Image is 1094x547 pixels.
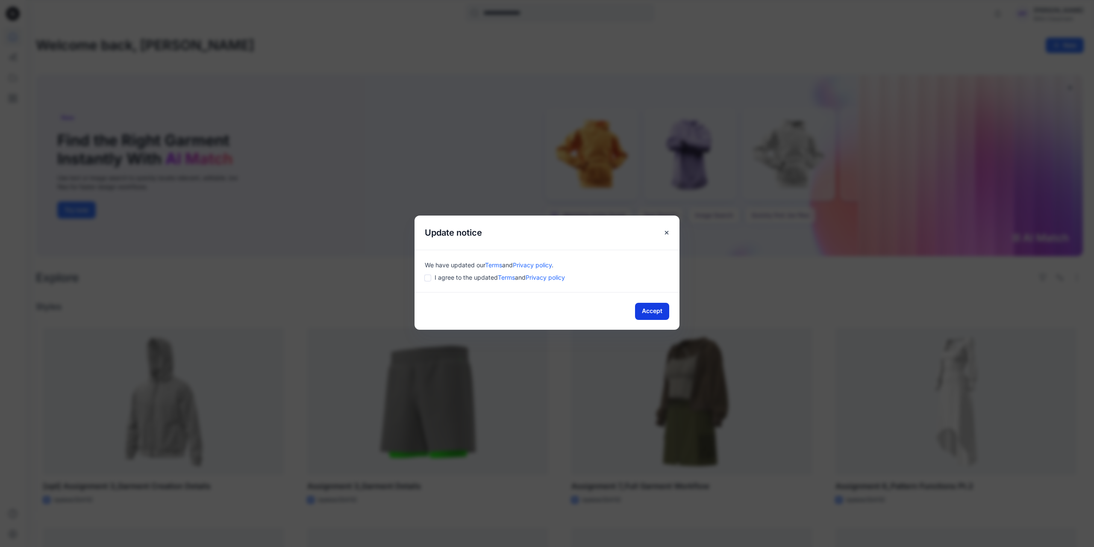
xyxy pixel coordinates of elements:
div: We have updated our . [425,260,669,269]
span: I agree to the updated [435,273,565,282]
a: Privacy policy [526,274,565,281]
a: Terms [498,274,515,281]
h5: Update notice [415,216,492,250]
span: and [502,261,513,269]
span: and [515,274,526,281]
a: Terms [485,261,502,269]
button: Accept [635,303,669,320]
a: Privacy policy [513,261,552,269]
button: Close [659,225,674,240]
